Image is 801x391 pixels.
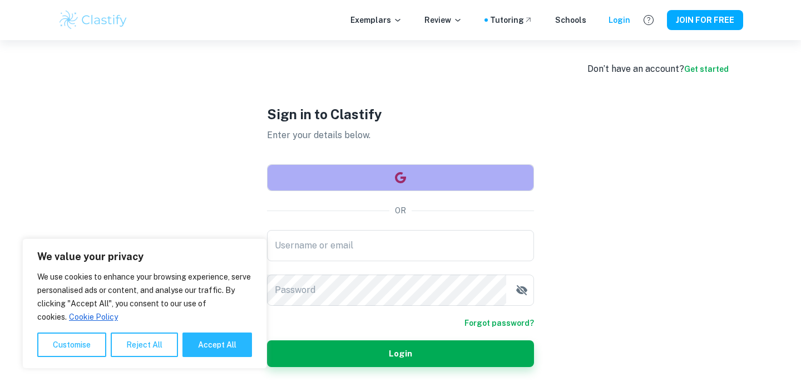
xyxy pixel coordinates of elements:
[424,14,462,26] p: Review
[639,11,658,30] button: Help and Feedback
[555,14,586,26] a: Schools
[464,317,534,329] a: Forgot password?
[267,104,534,124] h1: Sign in to Clastify
[37,270,252,324] p: We use cookies to enhance your browsing experience, serve personalised ads or content, and analys...
[267,340,534,367] button: Login
[22,238,267,369] div: We value your privacy
[58,9,128,31] img: Clastify logo
[609,14,630,26] a: Login
[587,62,729,76] div: Don’t have an account?
[68,312,118,322] a: Cookie Policy
[182,333,252,357] button: Accept All
[37,250,252,263] p: We value your privacy
[490,14,533,26] a: Tutoring
[684,65,729,74] a: Get started
[667,10,743,30] button: JOIN FOR FREE
[37,333,106,357] button: Customise
[111,333,178,357] button: Reject All
[395,204,406,217] p: OR
[350,14,402,26] p: Exemplars
[267,129,534,142] p: Enter your details below.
